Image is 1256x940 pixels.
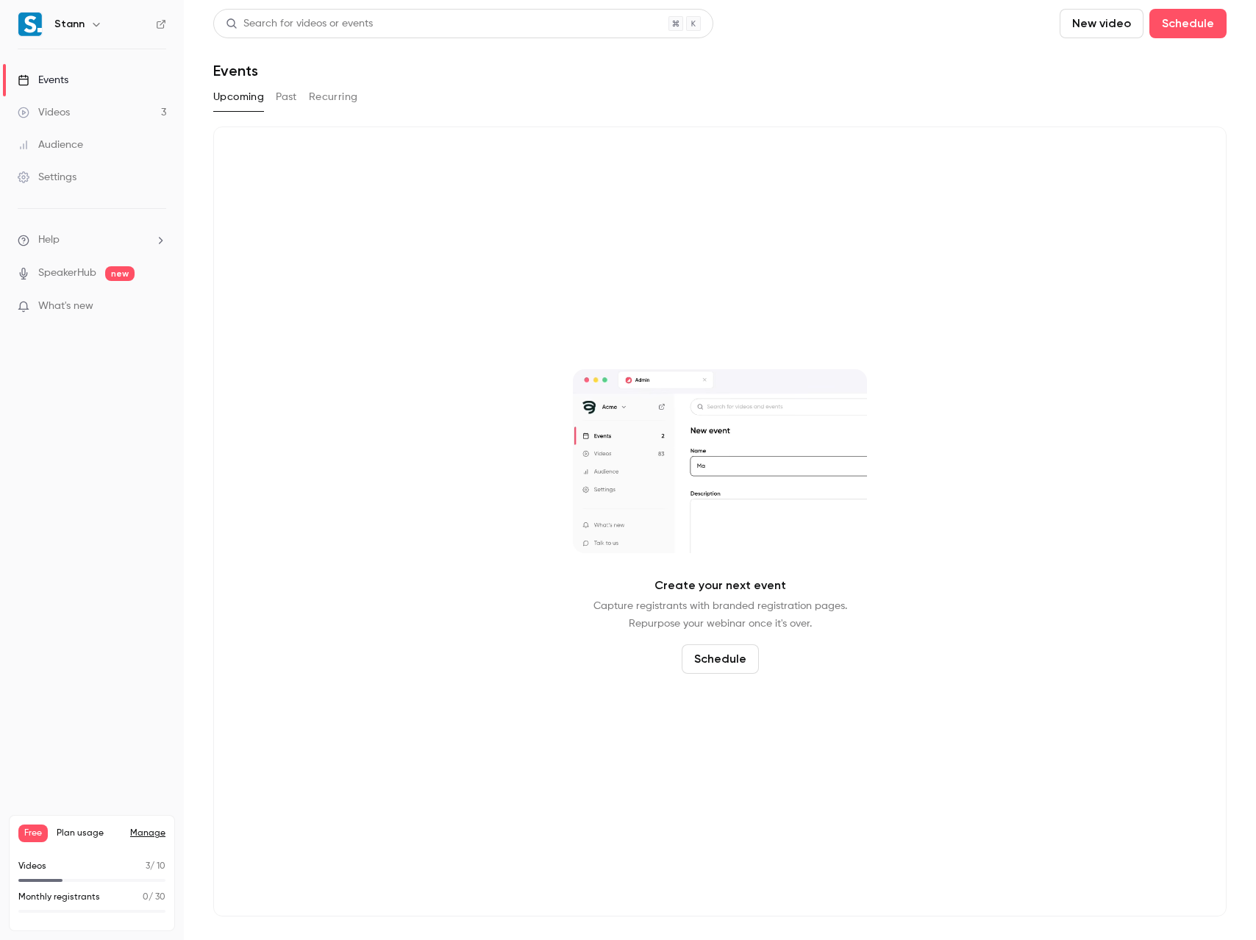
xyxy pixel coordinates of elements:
p: Capture registrants with branded registration pages. Repurpose your webinar once it's over. [593,597,847,633]
span: 0 [143,893,149,902]
span: Free [18,825,48,842]
button: Schedule [1149,9,1227,38]
button: New video [1060,9,1143,38]
span: 3 [146,862,150,871]
p: / 10 [146,860,165,873]
img: Stann [18,13,42,36]
button: Recurring [309,85,358,109]
p: Monthly registrants [18,891,100,904]
div: Audience [18,138,83,152]
h6: Stann [54,17,85,32]
a: SpeakerHub [38,266,96,281]
span: Help [38,232,60,248]
a: Manage [130,827,165,839]
p: Create your next event [654,577,786,594]
iframe: Noticeable Trigger [149,300,166,313]
button: Schedule [682,644,759,674]
div: Search for videos or events [226,16,373,32]
div: Settings [18,170,76,185]
button: Upcoming [213,85,264,109]
div: Videos [18,105,70,120]
span: Plan usage [57,827,121,839]
div: Events [18,73,68,88]
span: new [105,266,135,281]
p: Videos [18,860,46,873]
span: What's new [38,299,93,314]
li: help-dropdown-opener [18,232,166,248]
p: / 30 [143,891,165,904]
button: Past [276,85,297,109]
h1: Events [213,62,258,79]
